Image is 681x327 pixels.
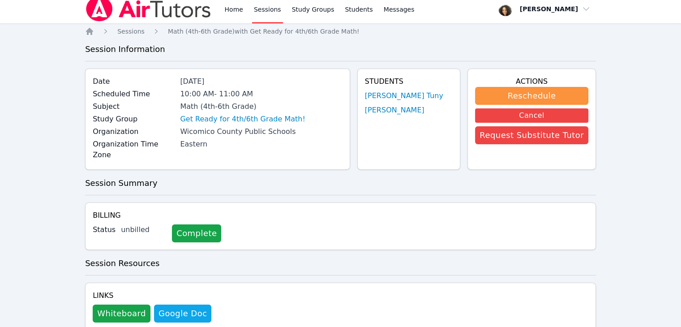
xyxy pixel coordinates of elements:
[168,27,360,36] a: Math (4th-6th Grade)with Get Ready for 4th/6th Grade Math!
[85,43,596,56] h3: Session Information
[180,114,305,125] a: Get Ready for 4th/6th Grade Math!
[85,177,596,189] h3: Session Summary
[384,5,415,14] span: Messages
[93,305,150,323] button: Whiteboard
[172,224,221,242] a: Complete
[93,139,175,160] label: Organization Time Zone
[180,126,342,137] div: Wicomico County Public Schools
[475,108,588,123] button: Cancel
[93,224,116,235] label: Status
[475,126,588,144] button: Request Substitute Tutor
[85,27,596,36] nav: Breadcrumb
[93,76,175,87] label: Date
[121,224,165,235] div: unbilled
[93,101,175,112] label: Subject
[475,76,588,87] h4: Actions
[180,139,342,150] div: Eastern
[180,89,342,99] div: 10:00 AM - 11:00 AM
[93,114,175,125] label: Study Group
[154,305,211,323] a: Google Doc
[93,210,588,221] h4: Billing
[365,76,453,87] h4: Students
[93,290,211,301] h4: Links
[85,257,596,270] h3: Session Resources
[93,126,175,137] label: Organization
[168,28,360,35] span: Math (4th-6th Grade) with Get Ready for 4th/6th Grade Math!
[475,87,588,105] button: Reschedule
[365,90,443,101] a: [PERSON_NAME] Tuny
[117,27,145,36] a: Sessions
[93,89,175,99] label: Scheduled Time
[180,76,342,87] div: [DATE]
[365,105,424,116] a: [PERSON_NAME]
[117,28,145,35] span: Sessions
[180,101,342,112] div: Math (4th-6th Grade)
